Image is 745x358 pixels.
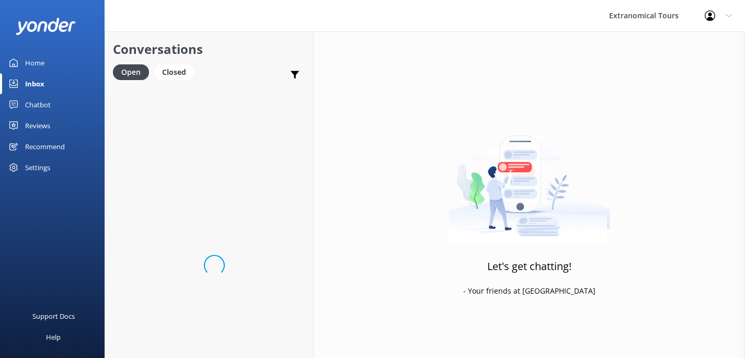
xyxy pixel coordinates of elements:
a: Open [113,66,154,77]
div: Open [113,64,149,80]
div: Help [46,327,61,348]
h3: Let's get chatting! [487,258,571,275]
img: artwork of a man stealing a conversation from at giant smartphone [449,114,610,244]
div: Settings [25,157,50,178]
div: Reviews [25,115,50,136]
h2: Conversations [113,39,305,59]
div: Closed [154,64,194,80]
div: Home [25,52,44,73]
div: Chatbot [25,94,51,115]
p: - Your friends at [GEOGRAPHIC_DATA] [463,285,595,297]
div: Support Docs [32,306,75,327]
div: Recommend [25,136,65,157]
img: yonder-white-logo.png [16,18,76,35]
div: Inbox [25,73,44,94]
a: Closed [154,66,199,77]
